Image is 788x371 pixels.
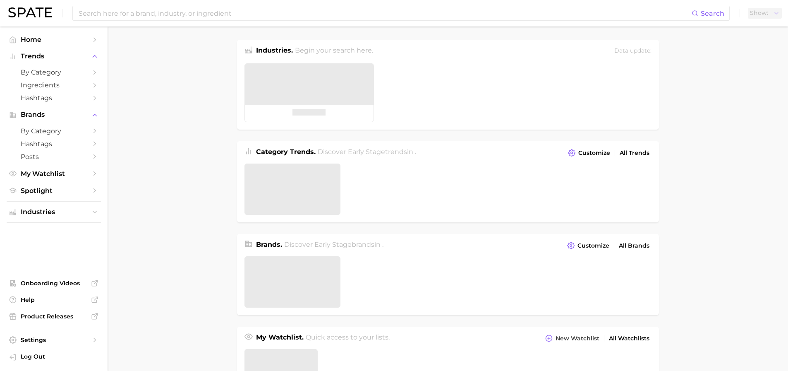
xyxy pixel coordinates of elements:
[21,187,87,195] span: Spotlight
[7,277,101,289] a: Onboarding Videos
[7,137,101,150] a: Hashtags
[619,242,649,249] span: All Brands
[556,335,599,342] span: New Watchlist
[7,66,101,79] a: by Category
[256,148,316,156] span: Category Trends .
[21,336,87,344] span: Settings
[21,153,87,161] span: Posts
[21,353,94,360] span: Log Out
[21,170,87,178] span: My Watchlist
[614,46,651,57] div: Data update:
[543,332,601,344] button: New Watchlist
[7,50,101,63] button: Trends
[701,10,724,17] span: Search
[21,208,87,216] span: Industries
[565,240,611,251] button: Customize
[21,127,87,135] span: by Category
[7,150,101,163] a: Posts
[21,81,87,89] span: Ingredients
[607,333,651,344] a: All Watchlists
[256,241,282,248] span: Brands .
[617,240,651,251] a: All Brands
[21,36,87,43] span: Home
[609,335,649,342] span: All Watchlists
[7,125,101,137] a: by Category
[620,149,649,157] span: All Trends
[78,6,692,20] input: Search here for a brand, industry, or ingredient
[21,296,87,304] span: Help
[7,92,101,104] a: Hashtags
[7,334,101,346] a: Settings
[318,148,416,156] span: Discover Early Stage trends in .
[566,147,612,159] button: Customize
[21,140,87,148] span: Hashtags
[21,313,87,320] span: Product Releases
[7,167,101,180] a: My Watchlist
[256,46,293,57] h1: Industries.
[7,294,101,306] a: Help
[21,279,87,287] span: Onboarding Videos
[7,310,101,323] a: Product Releases
[21,94,87,102] span: Hashtags
[8,7,52,17] img: SPATE
[750,11,768,15] span: Show
[577,242,609,249] span: Customize
[21,111,87,118] span: Brands
[7,79,101,92] a: Ingredients
[21,68,87,76] span: by Category
[7,350,101,364] a: Log out. Currently logged in with e-mail lauren.alexander@emersongroup.com.
[7,206,101,218] button: Industries
[7,108,101,121] button: Brands
[295,46,373,57] h2: Begin your search here.
[284,241,383,248] span: Discover Early Stage brands in .
[7,33,101,46] a: Home
[618,147,651,159] a: All Trends
[7,184,101,197] a: Spotlight
[578,149,610,157] span: Customize
[748,8,782,19] button: Show
[306,332,390,344] h2: Quick access to your lists.
[21,53,87,60] span: Trends
[256,332,304,344] h1: My Watchlist.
